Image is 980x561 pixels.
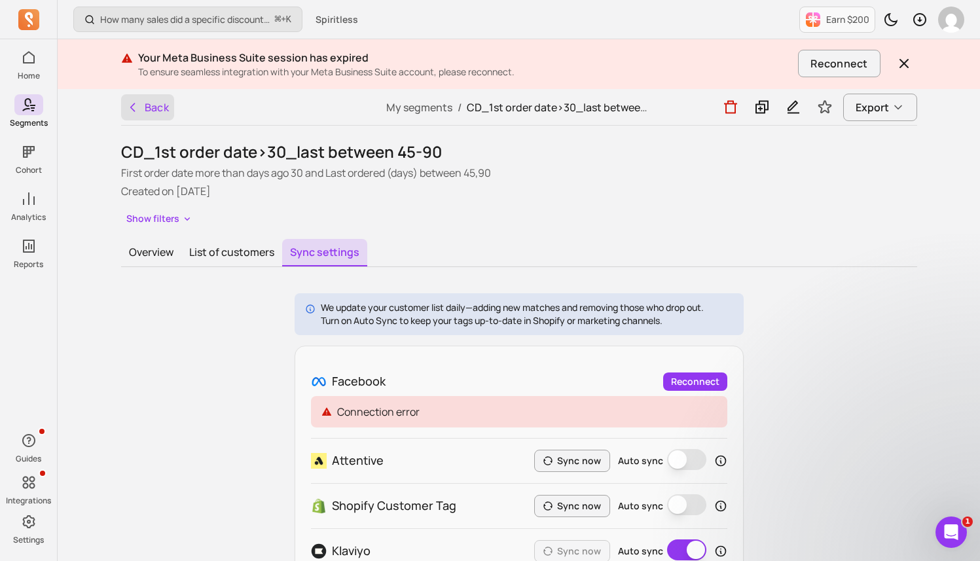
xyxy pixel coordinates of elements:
div: How do I retain first-time buyers? [27,275,219,289]
span: + [275,12,291,26]
div: How many customers are at risk of churning? [27,299,219,327]
p: Settings [13,535,44,545]
a: Reconnect [663,372,727,391]
img: Profile image for morris [206,21,232,47]
div: How do I retain first-time buyers? [19,270,243,294]
img: avatar [938,7,964,33]
button: Search for help [19,238,243,264]
span: 1 [962,516,973,527]
span: Spiritless [316,13,358,26]
p: Integrations [6,496,51,506]
div: How should I create replenishment flows? [27,337,219,351]
img: Profile image for John [181,21,207,47]
p: Attentive [332,452,384,469]
p: Turn on Auto Sync to keep your tags up-to-date in Shopify or marketing channels. [321,314,704,327]
span: Help [208,441,228,450]
iframe: Intercom live chat [935,516,967,548]
img: Klaviyo [311,543,327,559]
button: Spiritless [308,8,366,31]
p: Segments [10,118,48,128]
span: Home [29,441,58,450]
button: Back [121,94,175,120]
label: Auto sync [618,454,663,467]
div: Which customers are most likely to buy again soon? [19,356,243,394]
button: How many sales did a specific discount code generate?⌘+K [73,7,302,32]
button: Show filters [121,209,198,228]
div: AI Agent and team can help [27,201,219,215]
button: Help [175,408,262,461]
p: Earn $200 [826,13,869,26]
p: Created on [DATE] [121,183,917,199]
kbd: ⌘ [274,12,281,28]
img: Attentive [311,453,327,469]
div: Ask a questionAI Agent and team can help [13,176,249,226]
p: Klaviyo [332,542,371,560]
p: Home [18,71,40,81]
label: Auto sync [618,545,663,558]
button: Export [843,94,917,121]
p: Shopify Customer Tag [332,497,456,515]
p: To ensure seamless integration with your Meta Business Suite account, please reconnect. [138,65,793,79]
span: CD_1st order date>30_last between 45-90 [467,100,679,115]
div: Ask a question [27,187,219,201]
span: / [452,100,467,115]
kbd: K [286,14,291,25]
p: First order date more than days ago 30 and Last ordered (days) between 45,90 [121,165,917,181]
img: Facebook [311,374,327,389]
p: Guides [16,454,41,464]
p: Connection error [337,404,420,420]
p: Hi [PERSON_NAME] 👋 [26,93,236,137]
img: logo [26,25,47,46]
span: Messages [109,441,154,450]
a: My segments [386,100,452,115]
p: Reports [14,259,43,270]
div: Which customers are most likely to buy again soon? [27,361,219,389]
button: Reconnect [798,50,880,77]
p: Analytics [11,212,46,223]
p: Your Meta Business Suite session has expired [138,50,793,65]
button: List of customers [181,239,282,265]
div: How many customers are at risk of churning? [19,294,243,332]
p: Facebook [332,372,386,390]
p: We update your customer list daily—adding new matches and removing those who drop out. [321,301,704,314]
img: Shopify_Customer_Tag [311,498,327,514]
p: How can we help? [26,137,236,160]
div: How should I create replenishment flows? [19,332,243,356]
button: Sync now [534,495,610,517]
label: Auto sync [618,499,663,513]
button: Toggle dark mode [878,7,904,33]
p: Cohort [16,165,42,175]
button: Messages [87,408,174,461]
button: Sync now [534,450,610,472]
button: Overview [121,239,181,265]
button: Toggle favorite [812,94,838,120]
button: Guides [14,427,43,467]
button: Earn $200 [799,7,875,33]
button: Sync settings [282,239,367,266]
span: Search for help [27,245,106,259]
span: Export [856,100,889,115]
p: How many sales did a specific discount code generate? [100,13,270,26]
h1: CD_1st order date>30_last between 45-90 [121,141,917,162]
